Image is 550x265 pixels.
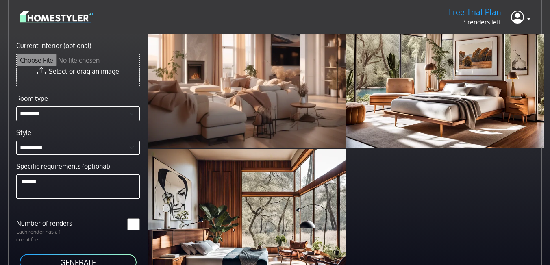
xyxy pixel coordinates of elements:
p: Each render has a 1 credit fee [11,228,78,243]
label: Number of renders [11,218,78,228]
label: Specific requirements (optional) [16,161,110,171]
label: Room type [16,93,48,103]
h5: Free Trial Plan [449,7,501,17]
img: logo-3de290ba35641baa71223ecac5eacb59cb85b4c7fdf211dc9aaecaaee71ea2f8.svg [20,10,93,24]
p: 3 renders left [449,17,501,27]
label: Current interior (optional) [16,41,91,50]
label: Style [16,128,31,137]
